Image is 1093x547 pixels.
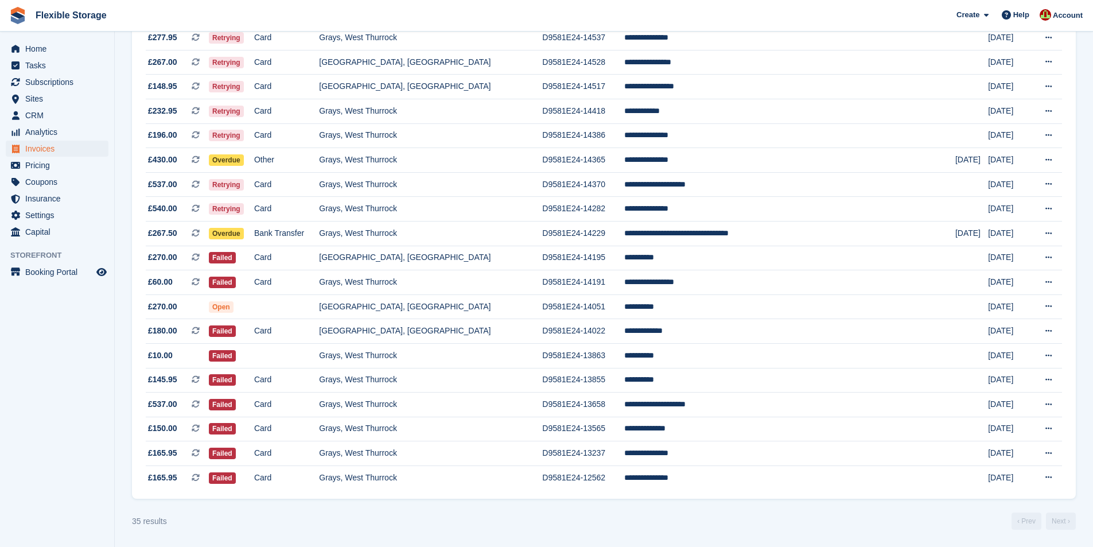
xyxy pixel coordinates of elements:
span: Retrying [209,81,244,92]
td: Grays, West Thurrock [319,441,542,466]
td: D9581E24-14051 [542,294,624,319]
span: £165.95 [148,447,177,459]
td: Grays, West Thurrock [319,270,542,295]
a: menu [6,207,108,223]
td: [DATE] [988,172,1030,197]
span: Retrying [209,106,244,117]
td: D9581E24-14528 [542,50,624,75]
span: £232.95 [148,105,177,117]
td: D9581E24-14195 [542,246,624,270]
a: menu [6,91,108,107]
span: CRM [25,107,94,123]
td: [DATE] [955,221,988,246]
span: Invoices [25,141,94,157]
span: £10.00 [148,350,173,362]
a: menu [6,107,108,123]
td: [DATE] [955,148,988,173]
td: Card [254,368,319,393]
td: Grays, West Thurrock [319,465,542,490]
span: Insurance [25,191,94,207]
span: Retrying [209,179,244,191]
td: Grays, West Thurrock [319,343,542,368]
span: £267.50 [148,227,177,239]
span: Settings [25,207,94,223]
td: [DATE] [988,75,1030,99]
span: Open [209,301,234,313]
td: D9581E24-13565 [542,417,624,441]
span: £277.95 [148,32,177,44]
span: £537.00 [148,179,177,191]
span: £165.95 [148,472,177,484]
td: Card [254,441,319,466]
td: Card [254,319,319,344]
td: D9581E24-13658 [542,393,624,417]
td: [DATE] [988,465,1030,490]
span: Pricing [25,157,94,173]
span: Capital [25,224,94,240]
a: menu [6,191,108,207]
td: [GEOGRAPHIC_DATA], [GEOGRAPHIC_DATA] [319,294,542,319]
span: £267.00 [148,56,177,68]
td: Card [254,197,319,222]
span: £430.00 [148,154,177,166]
a: menu [6,57,108,73]
td: Card [254,393,319,417]
td: [GEOGRAPHIC_DATA], [GEOGRAPHIC_DATA] [319,75,542,99]
td: Card [254,465,319,490]
a: menu [6,157,108,173]
td: [DATE] [988,319,1030,344]
td: D9581E24-13237 [542,441,624,466]
td: [GEOGRAPHIC_DATA], [GEOGRAPHIC_DATA] [319,319,542,344]
td: Card [254,417,319,441]
nav: Page [1009,513,1078,530]
td: [DATE] [988,50,1030,75]
td: Grays, West Thurrock [319,26,542,51]
td: D9581E24-14022 [542,319,624,344]
span: Failed [209,325,236,337]
span: £180.00 [148,325,177,337]
td: [DATE] [988,221,1030,246]
span: £150.00 [148,422,177,435]
td: Grays, West Thurrock [319,393,542,417]
span: Analytics [25,124,94,140]
td: D9581E24-14370 [542,172,624,197]
span: £537.00 [148,398,177,410]
td: [DATE] [988,393,1030,417]
td: Grays, West Thurrock [319,172,542,197]
span: Overdue [209,228,244,239]
td: D9581E24-14386 [542,123,624,148]
span: Account [1053,10,1083,21]
a: menu [6,174,108,190]
td: Card [254,99,319,123]
span: Sites [25,91,94,107]
td: Card [254,246,319,270]
span: Failed [209,374,236,386]
td: D9581E24-14282 [542,197,624,222]
td: [DATE] [988,123,1030,148]
td: Grays, West Thurrock [319,99,542,123]
td: Grays, West Thurrock [319,123,542,148]
td: [DATE] [988,417,1030,441]
img: David Jones [1040,9,1051,21]
a: menu [6,224,108,240]
span: Failed [209,472,236,484]
td: D9581E24-13855 [542,368,624,393]
td: D9581E24-14365 [542,148,624,173]
td: Card [254,26,319,51]
span: Failed [209,448,236,459]
span: Retrying [209,203,244,215]
span: £60.00 [148,276,173,288]
img: stora-icon-8386f47178a22dfd0bd8f6a31ec36ba5ce8667c1dd55bd0f319d3a0aa187defe.svg [9,7,26,24]
span: Coupons [25,174,94,190]
span: Failed [209,423,236,435]
td: [GEOGRAPHIC_DATA], [GEOGRAPHIC_DATA] [319,246,542,270]
td: D9581E24-14517 [542,75,624,99]
td: Card [254,123,319,148]
td: Card [254,172,319,197]
span: Home [25,41,94,57]
a: Previous [1012,513,1041,530]
td: Grays, West Thurrock [319,148,542,173]
span: Overdue [209,154,244,166]
span: Failed [209,252,236,263]
a: menu [6,141,108,157]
